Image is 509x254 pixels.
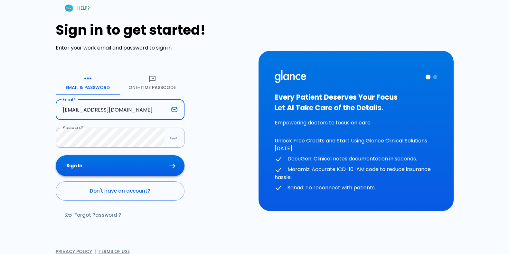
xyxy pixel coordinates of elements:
[275,137,438,152] p: Unlock Free Credits and Start Using Glance Clinical Solutions [DATE]
[275,92,438,113] h3: Every Patient Deserves Your Focus Let AI Take Care of the Details.
[275,166,438,181] p: Moramiz: Accurate ICD-10-AM code to reduce insurance hassle.
[56,155,184,176] button: Sign In
[56,44,251,52] p: Enter your work email and password to sign in.
[63,125,84,130] label: Password
[56,206,131,224] a: Forgot Password ?
[120,71,184,95] button: One-Time Passcode
[56,71,120,95] button: Email & Password
[56,181,184,201] a: Don't have an account?
[275,155,438,163] p: DocuGen: Clinical notes documentation in seconds.
[56,22,251,38] h1: Sign in to get started!
[63,3,75,14] img: Chat Support
[275,184,438,192] p: Sanad: To reconnect with patients.
[63,97,76,102] label: Email
[56,100,169,120] input: dr.ahmed@clinic.com
[275,119,438,127] p: Empowering doctors to focus on care.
